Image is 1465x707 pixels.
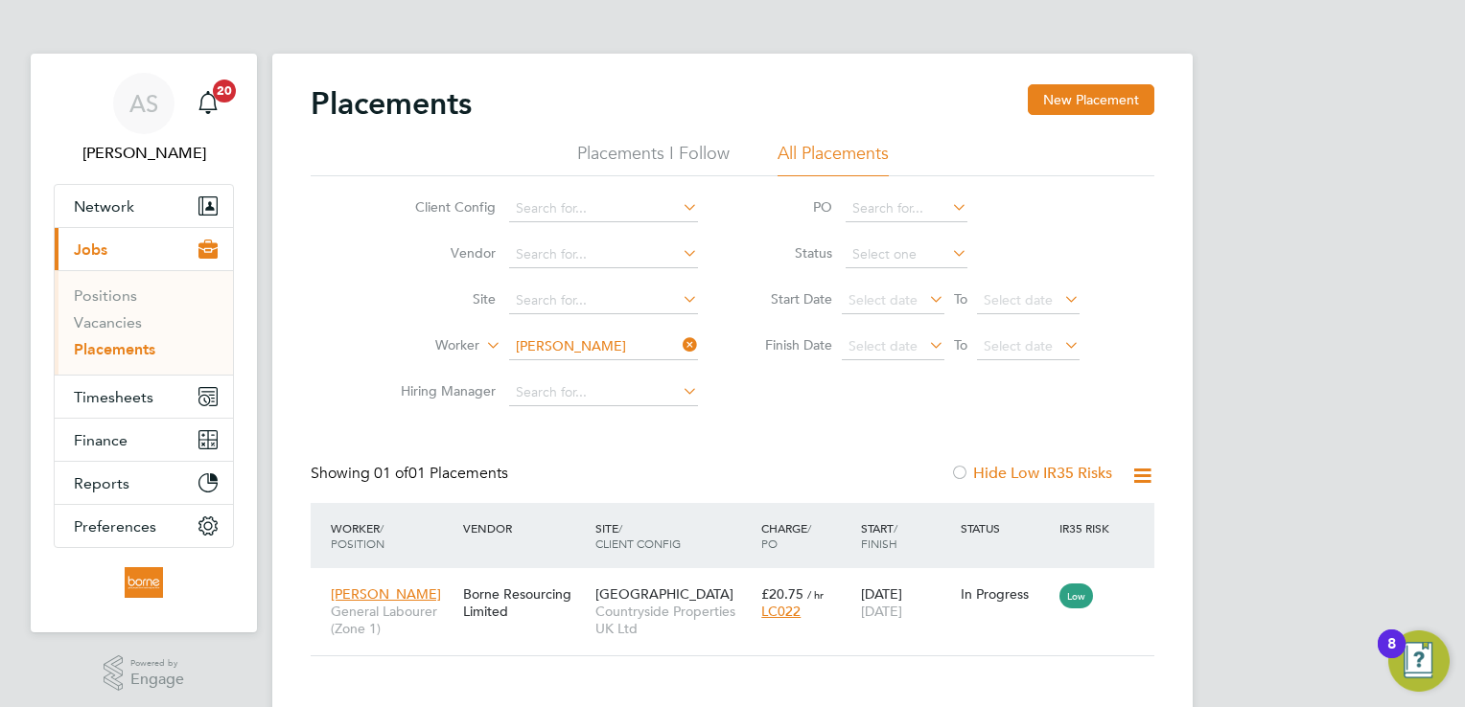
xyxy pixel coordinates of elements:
a: Vacancies [74,313,142,331]
span: Timesheets [74,388,153,406]
h2: Placements [311,84,472,123]
label: PO [746,198,832,216]
input: Search for... [509,333,698,360]
span: General Labourer (Zone 1) [331,603,453,637]
div: Worker [326,511,458,560]
span: Powered by [130,655,184,672]
input: Search for... [509,241,698,268]
span: [DATE] [861,603,902,620]
div: [DATE] [856,576,956,629]
div: Vendor [458,511,591,545]
div: Start [856,511,956,560]
div: Status [956,511,1056,545]
span: Jobs [74,240,107,259]
a: 20 [189,73,227,134]
div: Charge [756,511,856,560]
label: Status [746,244,832,262]
a: AS[PERSON_NAME] [54,73,234,165]
img: borneltd-logo-retina.png [125,567,162,598]
label: Worker [369,336,479,355]
div: Site [591,511,756,560]
div: Showing [311,464,512,484]
span: [GEOGRAPHIC_DATA] [595,585,733,603]
label: Start Date [746,290,832,308]
span: Select date [849,291,918,308]
div: Borne Resourcing Limited [458,576,591,629]
span: To [948,286,973,311]
span: 20 [213,80,236,103]
a: Go to home page [54,567,234,598]
span: Finance [74,431,128,449]
span: To [948,332,973,357]
span: 01 of [374,464,408,483]
span: / Client Config [595,520,681,551]
input: Search for... [509,287,698,314]
input: Search for... [509,379,698,406]
span: £20.75 [761,585,803,603]
li: All Placements [778,142,889,176]
span: Reports [74,474,129,492]
button: Jobs [55,228,233,270]
a: [PERSON_NAME]General Labourer (Zone 1)Borne Resourcing Limited[GEOGRAPHIC_DATA]Countryside Proper... [326,575,1154,591]
label: Finish Date [746,336,832,353]
div: Jobs [55,270,233,375]
label: Hide Low IR35 Risks [950,464,1112,483]
span: / hr [807,587,824,602]
button: New Placement [1028,84,1154,115]
span: Engage [130,672,184,688]
a: Powered byEngage [104,655,185,692]
div: 8 [1387,644,1396,669]
button: Reports [55,462,233,504]
div: IR35 Risk [1055,511,1121,545]
label: Vendor [385,244,496,262]
span: Andrew Stevensen [54,142,234,165]
span: / Finish [861,520,897,551]
button: Open Resource Center, 8 new notifications [1388,630,1450,692]
input: Select one [846,241,967,268]
span: AS [129,91,158,116]
span: LC022 [761,603,801,620]
label: Hiring Manager [385,382,496,399]
button: Network [55,185,233,227]
span: Preferences [74,517,156,536]
span: Select date [984,291,1053,308]
span: 01 Placements [374,464,508,483]
span: Low [1059,583,1093,608]
a: Placements [74,340,155,358]
span: / PO [761,520,811,551]
button: Timesheets [55,376,233,418]
a: Positions [74,286,137,305]
div: In Progress [961,585,1051,603]
button: Finance [55,419,233,461]
span: Select date [984,337,1053,354]
span: Select date [849,337,918,354]
button: Preferences [55,505,233,547]
span: Countryside Properties UK Ltd [595,603,752,637]
input: Search for... [509,195,698,222]
span: Network [74,197,134,216]
li: Placements I Follow [577,142,730,176]
span: [PERSON_NAME] [331,585,441,603]
label: Client Config [385,198,496,216]
nav: Main navigation [31,54,257,632]
label: Site [385,290,496,308]
input: Search for... [846,195,967,222]
span: / Position [331,520,384,551]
